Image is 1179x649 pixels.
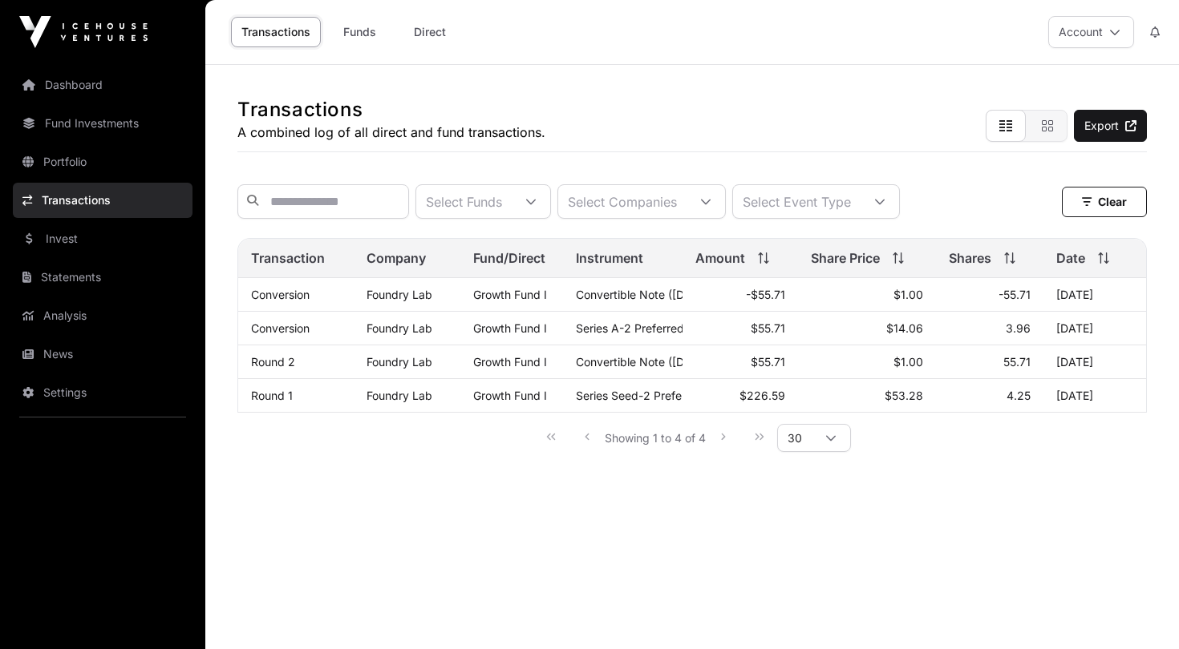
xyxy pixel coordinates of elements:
a: Invest [13,221,192,256]
h1: Transactions [237,97,545,123]
span: $53.28 [885,389,923,402]
td: [DATE] [1043,312,1146,345]
span: Instrument [576,248,643,268]
span: Date [1056,248,1085,268]
span: Series Seed-2 Preferred Stock [576,389,737,402]
a: Round 2 [251,355,295,369]
a: Growth Fund I [473,288,547,301]
td: [DATE] [1043,278,1146,312]
a: Transactions [231,17,321,47]
p: A combined log of all direct and fund transactions. [237,123,545,142]
span: Company [367,248,426,268]
a: Foundry Lab [367,355,432,369]
span: $14.06 [886,321,923,335]
span: Transaction [251,248,325,268]
a: Dashboard [13,67,192,103]
span: 55.71 [1003,355,1031,369]
a: Analysis [13,298,192,333]
img: Icehouse Ventures Logo [19,16,148,48]
a: Growth Fund I [473,321,547,335]
span: Convertible Note ([DATE]) [576,355,713,369]
a: Round 1 [251,389,293,402]
span: 3.96 [1006,321,1031,335]
span: Series A-2 Preferred Stock [576,321,718,335]
a: Conversion [251,321,310,335]
span: $1.00 [893,355,923,369]
span: Showing 1 to 4 of 4 [605,431,706,445]
button: Clear [1062,187,1147,217]
span: -55.71 [999,288,1031,301]
span: $1.00 [893,288,923,301]
td: -$55.71 [683,278,798,312]
iframe: Chat Widget [1099,572,1179,649]
td: $55.71 [683,345,798,379]
div: Select Funds [416,185,512,218]
button: Account [1048,16,1134,48]
span: Shares [949,248,991,268]
span: Fund/Direct [473,248,545,268]
a: Growth Fund I [473,389,547,402]
a: Growth Fund I [473,355,547,369]
a: Foundry Lab [367,389,432,402]
div: Select Event Type [733,185,861,218]
td: $55.71 [683,312,798,345]
span: Share Price [811,248,880,268]
td: [DATE] [1043,379,1146,413]
a: Foundry Lab [367,321,432,335]
span: Convertible Note ([DATE]) [576,288,713,301]
a: Export [1074,110,1147,142]
a: Direct [398,17,462,47]
a: Statements [13,260,192,295]
a: Foundry Lab [367,288,432,301]
a: Conversion [251,288,310,301]
td: [DATE] [1043,345,1146,379]
td: $226.59 [683,379,798,413]
span: 4.25 [1007,389,1031,402]
span: Rows per page [778,425,812,451]
div: Select Companies [558,185,687,218]
a: Transactions [13,183,192,218]
a: Settings [13,375,192,410]
a: Fund Investments [13,106,192,141]
span: Amount [695,248,745,268]
a: Funds [327,17,391,47]
a: Portfolio [13,144,192,179]
a: News [13,337,192,372]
